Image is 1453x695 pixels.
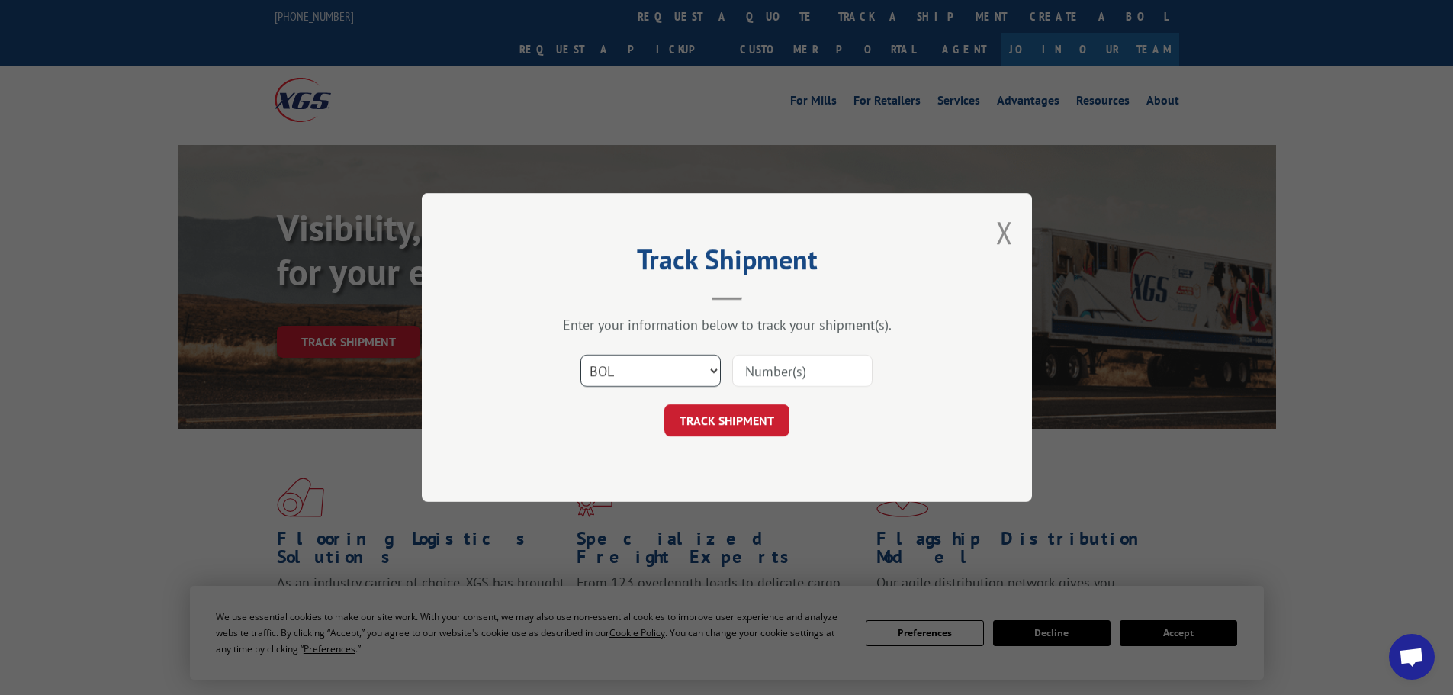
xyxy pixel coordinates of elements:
div: Open chat [1389,634,1435,680]
h2: Track Shipment [498,249,956,278]
button: Close modal [996,212,1013,253]
div: Enter your information below to track your shipment(s). [498,316,956,333]
button: TRACK SHIPMENT [664,404,789,436]
input: Number(s) [732,355,873,387]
